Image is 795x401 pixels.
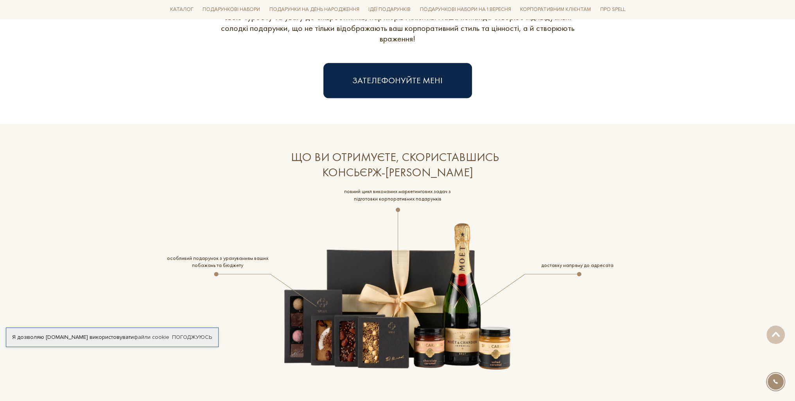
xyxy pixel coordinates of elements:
[517,3,594,16] a: Корпоративним клієнтам
[417,3,514,16] a: Подарункові набори на 1 Вересня
[134,334,169,340] a: файли cookie
[167,4,197,16] a: Каталог
[335,189,460,208] div: повний цикл виконаних маркетингових задач з підготовки корпоративних подарунків
[6,334,218,341] div: Я дозволяю [DOMAIN_NAME] використовувати
[597,4,628,16] a: Про Spell
[155,256,280,274] div: особливий подарунок з урахуванням ваших побажань та бюджету
[365,4,414,16] a: Ідеї подарунків
[323,63,472,98] button: Зателефонуйте мені
[218,150,578,180] div: Що ви отримуєте, скориставшись консьєрж-[PERSON_NAME]
[172,334,212,341] a: Погоджуюсь
[218,1,578,44] div: ​​[PERSON_NAME] пропонує унікальні корпоративні рішення для компаній, які прагнуть підкреслити св...
[266,4,363,16] a: Подарунки на День народження
[199,4,263,16] a: Подарункові набори
[515,256,640,274] div: доставку напряму до адресата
